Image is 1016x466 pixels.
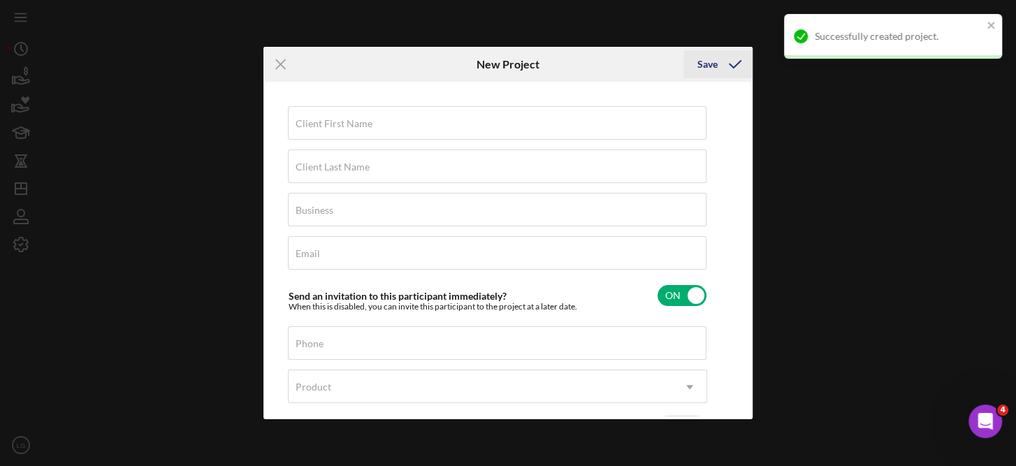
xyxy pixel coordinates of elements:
[683,50,753,78] button: Save
[968,405,1002,438] iframe: Intercom live chat
[296,118,372,129] label: Client First Name
[987,20,996,33] button: close
[997,405,1008,416] span: 4
[296,248,320,259] label: Email
[296,205,333,216] label: Business
[296,381,331,393] div: Product
[477,58,539,71] h6: New Project
[289,302,577,312] div: When this is disabled, you can invite this participant to the project at a later date.
[296,338,324,349] label: Phone
[289,290,507,302] label: Send an invitation to this participant immediately?
[697,50,718,78] div: Save
[815,31,982,42] div: Successfully created project.
[296,161,370,173] label: Client Last Name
